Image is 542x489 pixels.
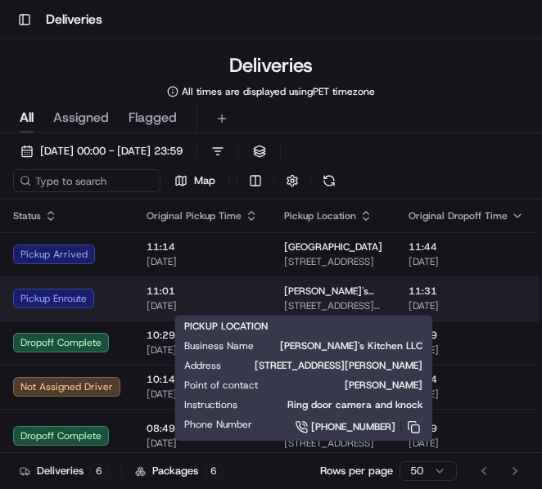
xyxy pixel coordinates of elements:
[147,329,258,342] span: 10:29
[147,209,242,222] span: Original Pickup Time
[278,418,422,436] a: [PHONE_NUMBER]
[155,236,263,253] span: API Documentation
[184,398,237,411] span: Instructions
[135,464,223,478] div: Packages
[20,108,34,128] span: All
[184,379,258,392] span: Point of contact
[409,343,524,357] span: [DATE]
[56,172,207,185] div: We're available if you need us!
[264,398,422,411] span: Ring door camera and knock
[167,169,223,192] button: Map
[147,437,258,450] span: [DATE]
[184,339,254,352] span: Business Name
[147,255,258,268] span: [DATE]
[284,209,356,222] span: Pickup Location
[229,52,313,79] h1: Deliveries
[284,240,382,253] span: [GEOGRAPHIC_DATA]
[115,276,198,289] a: Powered byPylon
[409,209,508,222] span: Original Dropoff Time
[409,240,524,253] span: 11:44
[147,422,258,435] span: 08:49
[409,388,524,401] span: [DATE]
[184,418,252,431] span: Phone Number
[43,105,295,122] input: Got a question? Start typing here...
[284,285,382,298] span: [PERSON_NAME]'s Kitchen LLC
[409,255,524,268] span: [DATE]
[184,359,221,372] span: Address
[147,240,258,253] span: 11:14
[90,464,108,478] div: 6
[147,388,258,401] span: [DATE]
[20,464,108,478] div: Deliveries
[138,238,151,251] div: 💻
[284,299,382,312] span: [STREET_ADDRESS][PERSON_NAME]
[320,464,393,478] p: Rows per page
[409,437,524,450] span: [DATE]
[33,236,125,253] span: Knowledge Base
[194,173,215,188] span: Map
[16,238,29,251] div: 📗
[278,160,298,180] button: Start new chat
[284,437,382,450] span: [STREET_ADDRESS]
[147,299,258,312] span: [DATE]
[205,464,223,478] div: 6
[132,230,269,259] a: 💻API Documentation
[147,285,258,298] span: 11:01
[311,420,395,433] span: [PHONE_NUMBER]
[409,329,524,342] span: 10:59
[46,10,102,29] h1: Deliveries
[409,422,524,435] span: 09:19
[247,359,422,372] span: [STREET_ADDRESS][PERSON_NAME]
[280,339,422,352] span: [PERSON_NAME]'s Kitchen LLC
[13,169,160,192] input: Type to search
[56,155,269,172] div: Start new chat
[284,379,422,392] span: [PERSON_NAME]
[13,140,190,163] button: [DATE] 00:00 - [DATE] 23:59
[53,108,109,128] span: Assigned
[163,276,198,289] span: Pylon
[182,85,375,98] span: All times are displayed using PET timezone
[16,155,46,185] img: 1736555255976-a54dd68f-1ca7-489b-9aae-adbdc363a1c4
[40,144,183,159] span: [DATE] 00:00 - [DATE] 23:59
[147,373,258,386] span: 10:14
[13,209,41,222] span: Status
[409,285,524,298] span: 11:31
[409,299,524,312] span: [DATE]
[318,169,341,192] button: Refresh
[184,320,268,333] span: PICKUP LOCATION
[10,230,132,259] a: 📗Knowledge Base
[147,343,258,357] span: [DATE]
[16,16,49,48] img: Nash
[284,255,382,268] span: [STREET_ADDRESS]
[129,108,177,128] span: Flagged
[409,373,524,386] span: 10:44
[16,65,298,91] p: Welcome 👋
